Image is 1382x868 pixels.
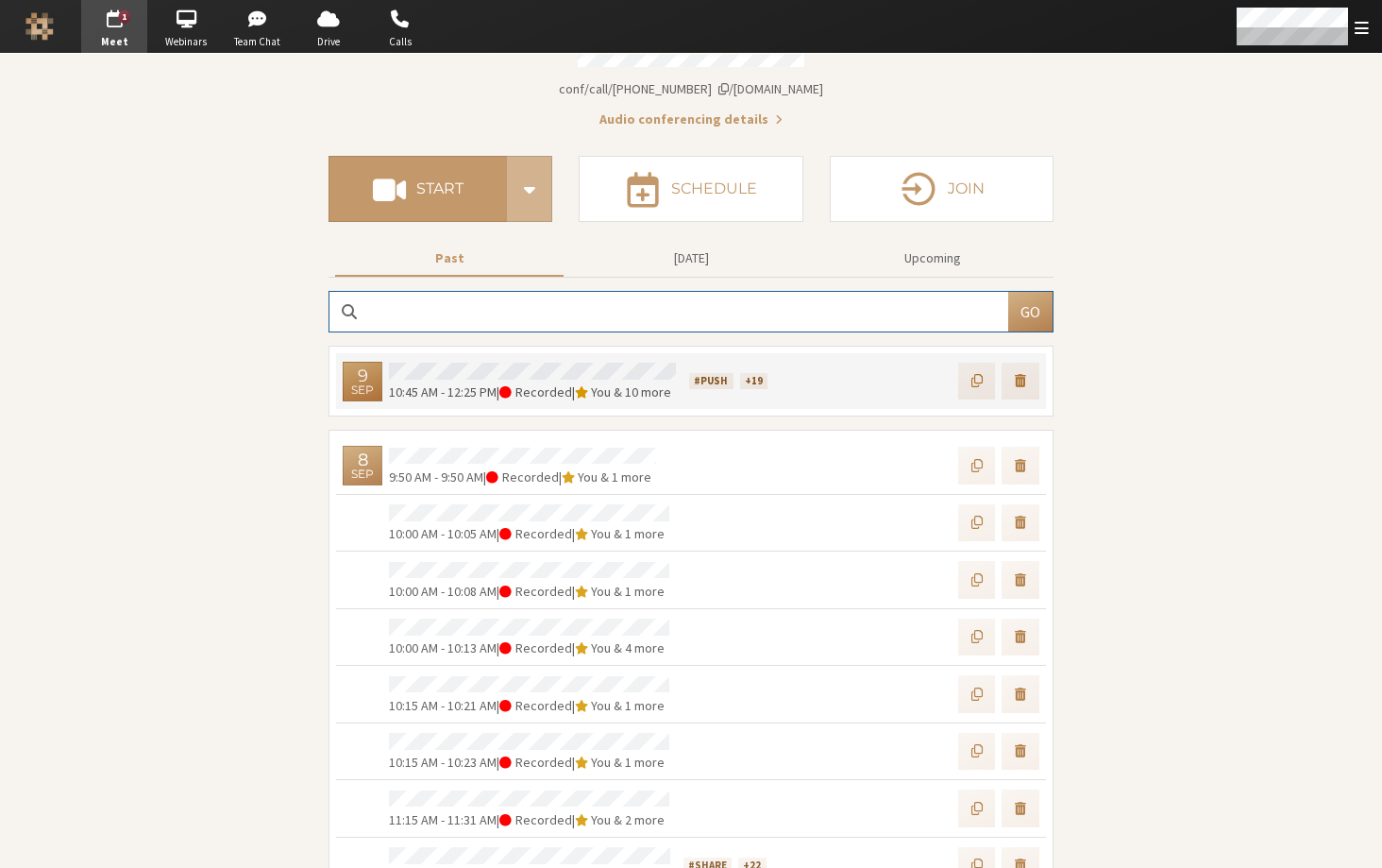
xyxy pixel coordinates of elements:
span: You [591,639,611,656]
button: Join [830,156,1053,222]
span: | Recorded [483,468,559,485]
button: Copy previous settings into new meeting [958,619,996,656]
span: & 2 more [611,811,665,828]
button: Copy previous settings into new meeting [958,790,996,827]
div: 8Sep9:50 AM - 9:50 AM|Recorded|You & 1 more [336,437,1046,494]
button: Past [335,242,564,275]
span: 10:15 AM - 10:21 AM [389,697,497,714]
button: Delete meeting [1002,363,1039,400]
span: 10:00 AM - 10:13 AM [389,639,497,656]
div: 1 [119,10,131,24]
div: | [389,753,669,773]
button: Delete meeting [1002,619,1039,656]
div: Tuesday, September 9, 2025 10:45 AM [343,362,382,401]
button: Copy previous settings into new meeting [958,675,996,713]
h4: Start [416,181,463,196]
span: You [591,383,611,400]
div: 11:15 AM - 11:31 AM|Recorded|You & 2 more [336,779,1046,837]
div: | [389,638,669,658]
div: | [389,468,656,487]
button: Delete meeting [1002,790,1039,827]
button: Go [1008,292,1053,332]
span: Meet [81,34,147,50]
button: Delete meeting [1002,504,1039,542]
button: Copy previous settings into new meeting [958,363,996,400]
button: Schedule [579,156,802,222]
span: & 10 more [611,383,671,400]
span: You [591,583,611,600]
span: | Recorded [497,811,572,828]
div: 9 [358,367,368,384]
span: | Recorded [497,639,572,656]
span: & 1 more [598,468,651,485]
button: Delete meeting [1002,447,1039,485]
span: Team Chat [225,34,291,50]
span: Copy my meeting room link [559,80,823,97]
div: Sep [351,384,374,396]
span: | Recorded [497,697,572,714]
div: | [389,696,669,716]
button: Copy my meeting room linkCopy my meeting room link [559,79,823,99]
span: Calls [367,34,433,50]
span: | Recorded [497,383,572,400]
button: [DATE] [577,242,805,275]
div: Start conference options [507,156,552,222]
span: 9:50 AM - 9:50 AM [389,468,483,485]
iframe: Chat [1335,819,1368,855]
button: Copy previous settings into new meeting [958,447,996,485]
div: | [389,524,669,544]
span: & 4 more [611,639,665,656]
span: 10:15 AM - 10:23 AM [389,754,497,771]
div: 9Sep10:45 AM - 12:25 PM|Recorded|You & 10 more#push+19 [336,353,1046,410]
button: Start [329,156,507,222]
div: 10:00 AM - 10:05 AM|Recorded|You & 1 more [336,494,1046,552]
button: Audio conferencing details [599,110,783,129]
span: 10:00 AM - 10:05 AM [389,525,497,542]
div: 10:00 AM - 10:08 AM|Recorded|You & 1 more [336,551,1046,608]
button: Copy previous settings into new meeting [958,504,996,542]
span: 10:45 AM - 12:25 PM [389,383,497,400]
span: Drive [295,34,362,50]
h4: Join [948,181,985,196]
div: 10:00 AM - 10:13 AM|Recorded|You & 4 more [336,608,1046,666]
span: & 1 more [611,754,665,771]
span: 11:15 AM - 11:31 AM [389,811,497,828]
div: Monday, September 8, 2025 9:50 AM [343,446,382,485]
div: 8 [358,451,368,468]
button: Delete meeting [1002,561,1039,599]
span: & 1 more [611,697,665,714]
img: Iotum [25,12,54,41]
span: You [578,468,598,485]
span: | Recorded [497,583,572,600]
h4: Schedule [671,181,757,196]
span: | Recorded [497,525,572,542]
div: | [389,582,669,602]
button: Copy previous settings into new meeting [958,733,996,771]
span: Webinars [153,34,219,50]
div: 10:15 AM - 10:23 AM|Recorded|You & 1 more [336,723,1046,780]
div: | [389,810,669,830]
button: Delete meeting [1002,733,1039,771]
button: Copy previous settings into new meeting [958,561,996,599]
span: 10:00 AM - 10:08 AM [389,583,497,600]
span: You [591,525,611,542]
div: | [389,383,676,402]
span: You [591,811,611,828]
span: You [591,754,611,771]
button: Upcoming [818,242,1047,275]
div: 10:15 AM - 10:21 AM|Recorded|You & 1 more [336,665,1046,723]
button: Delete meeting [1002,675,1039,713]
span: | Recorded [497,754,572,771]
div: #push [689,373,733,390]
div: +19 [740,373,767,390]
div: Sep [351,468,374,480]
span: & 1 more [611,583,665,600]
span: You [591,697,611,714]
span: & 1 more [611,525,665,542]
